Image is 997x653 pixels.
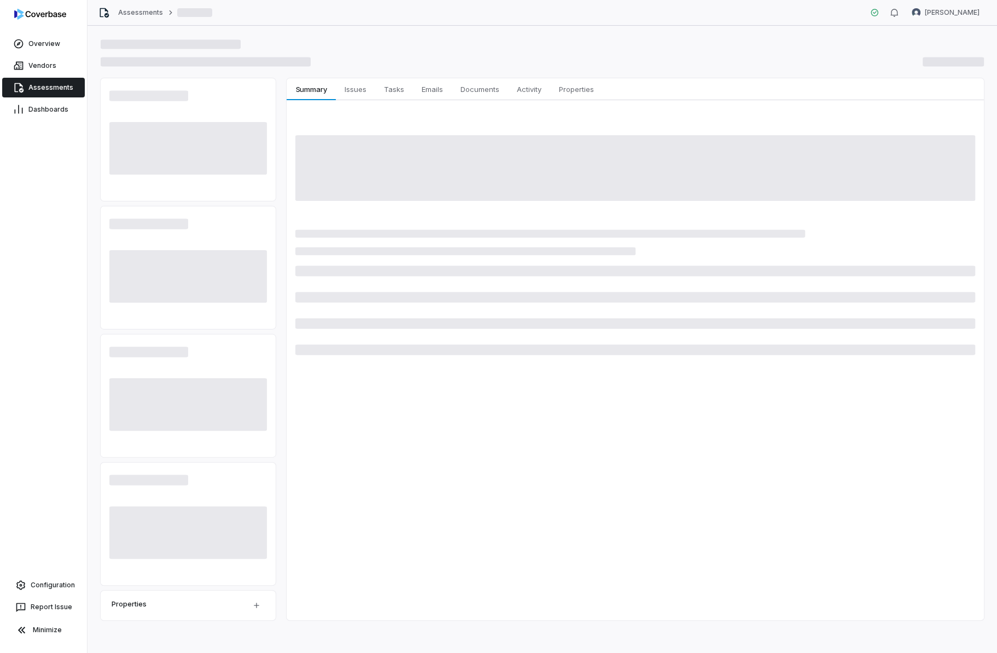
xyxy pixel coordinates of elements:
span: Activity [512,82,546,96]
a: Assessments [2,78,85,97]
button: Report Issue [4,597,83,617]
span: Issues [340,82,371,96]
a: Assessments [118,8,163,17]
a: Overview [2,34,85,54]
span: Assessments [28,83,73,92]
a: Vendors [2,56,85,76]
span: Dashboards [28,105,68,114]
span: Tasks [380,82,409,96]
a: Configuration [4,575,83,595]
span: Properties [555,82,598,96]
img: Yuni Shin avatar [912,8,920,17]
span: Minimize [33,626,62,634]
span: [PERSON_NAME] [925,8,979,17]
a: Dashboards [2,100,85,119]
img: logo-D7KZi-bG.svg [14,9,66,20]
button: Minimize [4,619,83,641]
span: Vendors [28,61,56,70]
span: Emails [417,82,447,96]
span: Overview [28,39,60,48]
span: Report Issue [31,603,72,611]
span: Summary [291,82,331,96]
span: Configuration [31,581,75,590]
button: Yuni Shin avatar[PERSON_NAME] [905,4,986,21]
span: Documents [456,82,504,96]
